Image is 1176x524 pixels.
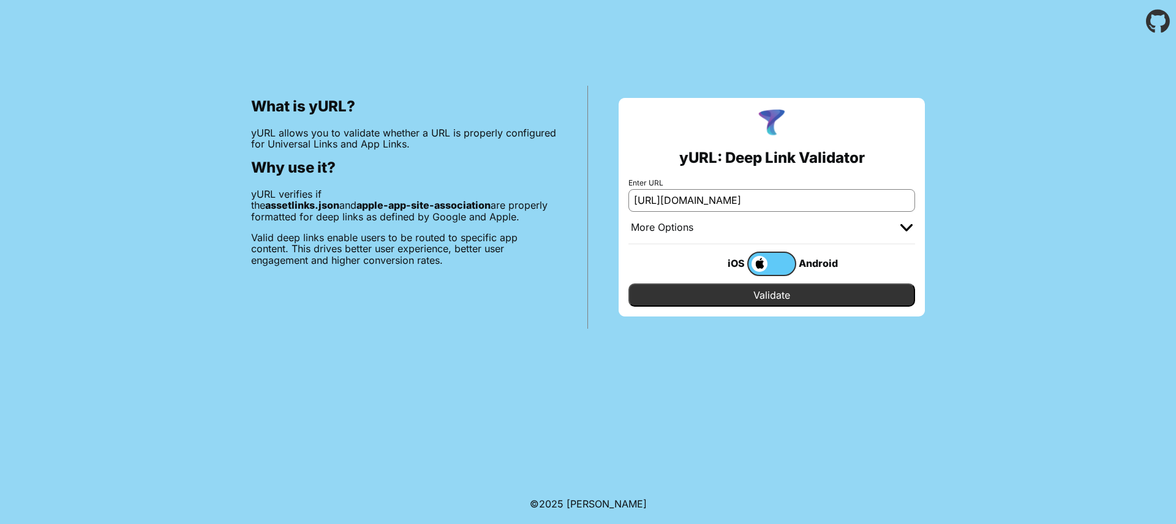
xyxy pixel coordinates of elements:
div: More Options [631,222,693,234]
p: yURL allows you to validate whether a URL is properly configured for Universal Links and App Links. [251,127,557,150]
div: iOS [698,255,747,271]
footer: © [530,484,647,524]
b: assetlinks.json [265,199,339,211]
a: Michael Ibragimchayev's Personal Site [567,498,647,510]
p: yURL verifies if the and are properly formatted for deep links as defined by Google and Apple. [251,189,557,222]
input: Validate [628,283,915,307]
h2: Why use it? [251,159,557,176]
input: e.g. https://app.chayev.com/xyx [628,189,915,211]
h2: What is yURL? [251,98,557,115]
h2: yURL: Deep Link Validator [679,149,865,167]
span: 2025 [539,498,563,510]
img: chevron [900,224,913,231]
label: Enter URL [628,179,915,187]
p: Valid deep links enable users to be routed to specific app content. This drives better user exper... [251,232,557,266]
div: Android [796,255,845,271]
b: apple-app-site-association [356,199,491,211]
img: yURL Logo [756,108,788,140]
